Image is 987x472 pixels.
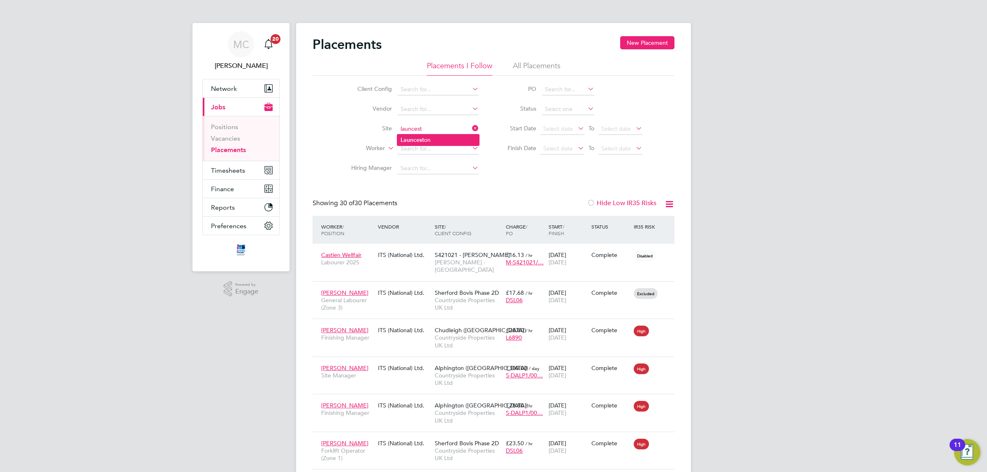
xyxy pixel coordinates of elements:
[506,251,524,259] span: £16.13
[954,445,961,456] div: 11
[321,289,368,296] span: [PERSON_NAME]
[435,402,528,409] span: Alphington ([GEOGRAPHIC_DATA])
[398,143,479,155] input: Search for...
[376,285,433,301] div: ITS (National) Ltd.
[634,288,658,299] span: Excluded
[586,143,597,153] span: To
[549,372,566,379] span: [DATE]
[506,402,524,409] span: £28.80
[954,439,980,465] button: Open Resource Center, 11 new notifications
[435,296,502,311] span: Countryside Properties UK Ltd
[398,84,479,95] input: Search for...
[271,34,280,44] span: 20
[591,402,630,409] div: Complete
[340,199,397,207] span: 30 Placements
[435,447,502,462] span: Countryside Properties UK Ltd
[203,217,279,235] button: Preferences
[203,98,279,116] button: Jobs
[506,409,543,416] span: S-DALP1/00…
[202,31,280,71] a: MC[PERSON_NAME]
[202,243,280,257] a: Go to home page
[547,247,589,270] div: [DATE]
[435,440,499,447] span: Sherford Bovis Phase 2D
[506,334,522,341] span: L6890
[192,23,290,271] nav: Main navigation
[547,360,589,383] div: [DATE]
[506,326,524,334] span: £28.80
[321,440,368,447] span: [PERSON_NAME]
[211,222,246,230] span: Preferences
[203,180,279,198] button: Finance
[313,36,382,53] h2: Placements
[376,435,433,451] div: ITS (National) Ltd.
[235,281,258,288] span: Powered by
[340,199,354,207] span: 30 of
[549,296,566,304] span: [DATE]
[632,219,660,234] div: IR35 Risk
[398,123,479,135] input: Search for...
[547,322,589,345] div: [DATE]
[338,144,385,153] label: Worker
[321,409,374,416] span: Finishing Manager
[506,364,527,372] span: £300.00
[506,223,527,236] span: / PO
[506,296,523,304] span: DSL06
[211,85,237,93] span: Network
[435,409,502,424] span: Countryside Properties UK Ltd
[547,398,589,421] div: [DATE]
[313,199,399,208] div: Showing
[376,219,433,234] div: Vendor
[620,36,674,49] button: New Placement
[435,223,471,236] span: / Client Config
[233,39,249,50] span: MC
[499,85,536,93] label: PO
[529,365,540,371] span: / day
[427,61,492,76] li: Placements I Follow
[547,285,589,308] div: [DATE]
[319,247,674,254] a: Castien WellfairLabourer 2025ITS (National) Ltd.S421021 - [PERSON_NAME][PERSON_NAME] - [GEOGRAPHI...
[591,289,630,296] div: Complete
[513,61,561,76] li: All Placements
[433,219,504,241] div: Site
[435,251,510,259] span: S421021 - [PERSON_NAME]
[634,401,649,412] span: High
[211,146,246,154] a: Placements
[235,288,258,295] span: Engage
[321,334,374,341] span: Finishing Manager
[591,440,630,447] div: Complete
[499,105,536,112] label: Status
[591,251,630,259] div: Complete
[321,447,374,462] span: Forklift Operator (Zone 1)
[345,164,392,171] label: Hiring Manager
[376,398,433,413] div: ITS (National) Ltd.
[401,137,424,143] b: Launcest
[526,327,533,333] span: / hr
[601,145,631,152] span: Select date
[260,31,277,58] a: 20
[549,409,566,416] span: [DATE]
[345,125,392,132] label: Site
[504,219,547,241] div: Charge
[235,243,247,257] img: itsconstruction-logo-retina.png
[506,447,523,454] span: DSL06
[549,334,566,341] span: [DATE]
[589,219,632,234] div: Status
[203,161,279,179] button: Timesheets
[211,204,235,211] span: Reports
[547,219,589,241] div: Start
[543,145,573,152] span: Select date
[398,163,479,174] input: Search for...
[321,259,374,266] span: Labourer 2025
[224,281,259,297] a: Powered byEngage
[506,259,544,266] span: M-S421021/…
[376,360,433,376] div: ITS (National) Ltd.
[506,440,524,447] span: £23.50
[319,435,674,442] a: [PERSON_NAME]Forklift Operator (Zone 1)ITS (National) Ltd.Sherford Bovis Phase 2DCountryside Prop...
[506,289,524,296] span: £17.68
[345,105,392,112] label: Vendor
[542,84,594,95] input: Search for...
[319,219,376,241] div: Worker
[586,123,597,134] span: To
[202,61,280,71] span: Matthew Clark
[634,250,656,261] span: Disabled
